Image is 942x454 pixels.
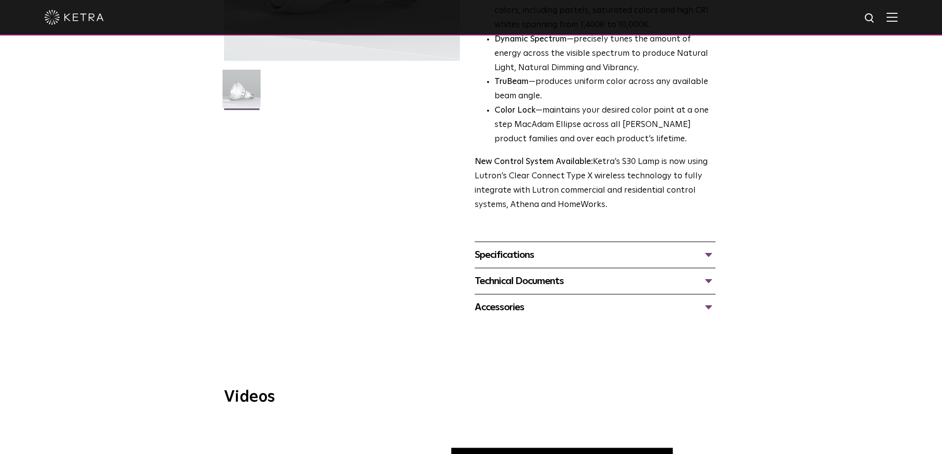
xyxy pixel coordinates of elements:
li: —maintains your desired color point at a one step MacAdam Ellipse across all [PERSON_NAME] produc... [494,104,716,147]
div: Accessories [475,299,716,315]
img: search icon [864,12,876,25]
div: Specifications [475,247,716,263]
img: ketra-logo-2019-white [45,10,104,25]
img: Hamburger%20Nav.svg [887,12,897,22]
li: —produces uniform color across any available beam angle. [494,75,716,104]
h3: Videos [224,389,718,405]
img: S30-Lamp-Edison-2021-Web-Square [223,70,261,115]
div: Technical Documents [475,273,716,289]
p: Ketra’s S30 Lamp is now using Lutron’s Clear Connect Type X wireless technology to fully integrat... [475,155,716,212]
strong: New Control System Available: [475,158,593,166]
strong: Dynamic Spectrum [494,35,567,43]
strong: TruBeam [494,78,529,86]
li: —precisely tunes the amount of energy across the visible spectrum to produce Natural Light, Natur... [494,33,716,76]
strong: Color Lock [494,106,536,115]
